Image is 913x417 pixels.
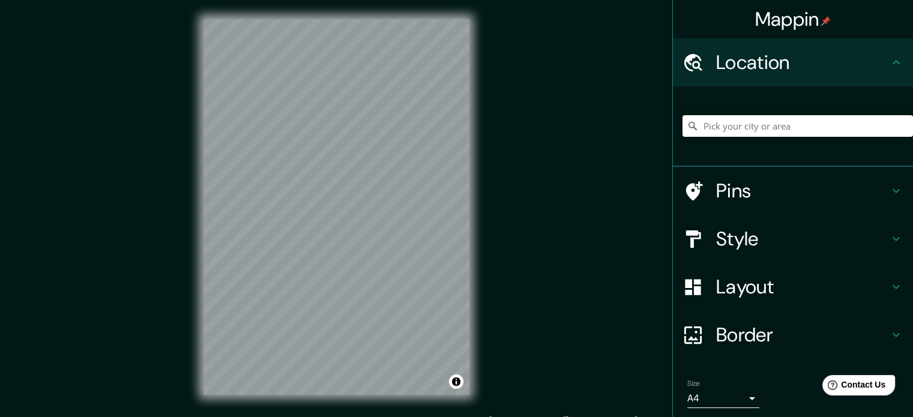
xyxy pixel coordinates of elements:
[806,370,900,404] iframe: Help widget launcher
[687,379,700,389] label: Size
[716,227,889,251] h4: Style
[716,179,889,203] h4: Pins
[673,263,913,311] div: Layout
[716,50,889,74] h4: Location
[687,389,759,408] div: A4
[821,16,831,26] img: pin-icon.png
[673,38,913,86] div: Location
[203,19,469,395] canvas: Map
[673,215,913,263] div: Style
[673,167,913,215] div: Pins
[716,323,889,347] h4: Border
[682,115,913,137] input: Pick your city or area
[755,7,831,31] h4: Mappin
[449,374,463,389] button: Toggle attribution
[716,275,889,299] h4: Layout
[673,311,913,359] div: Border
